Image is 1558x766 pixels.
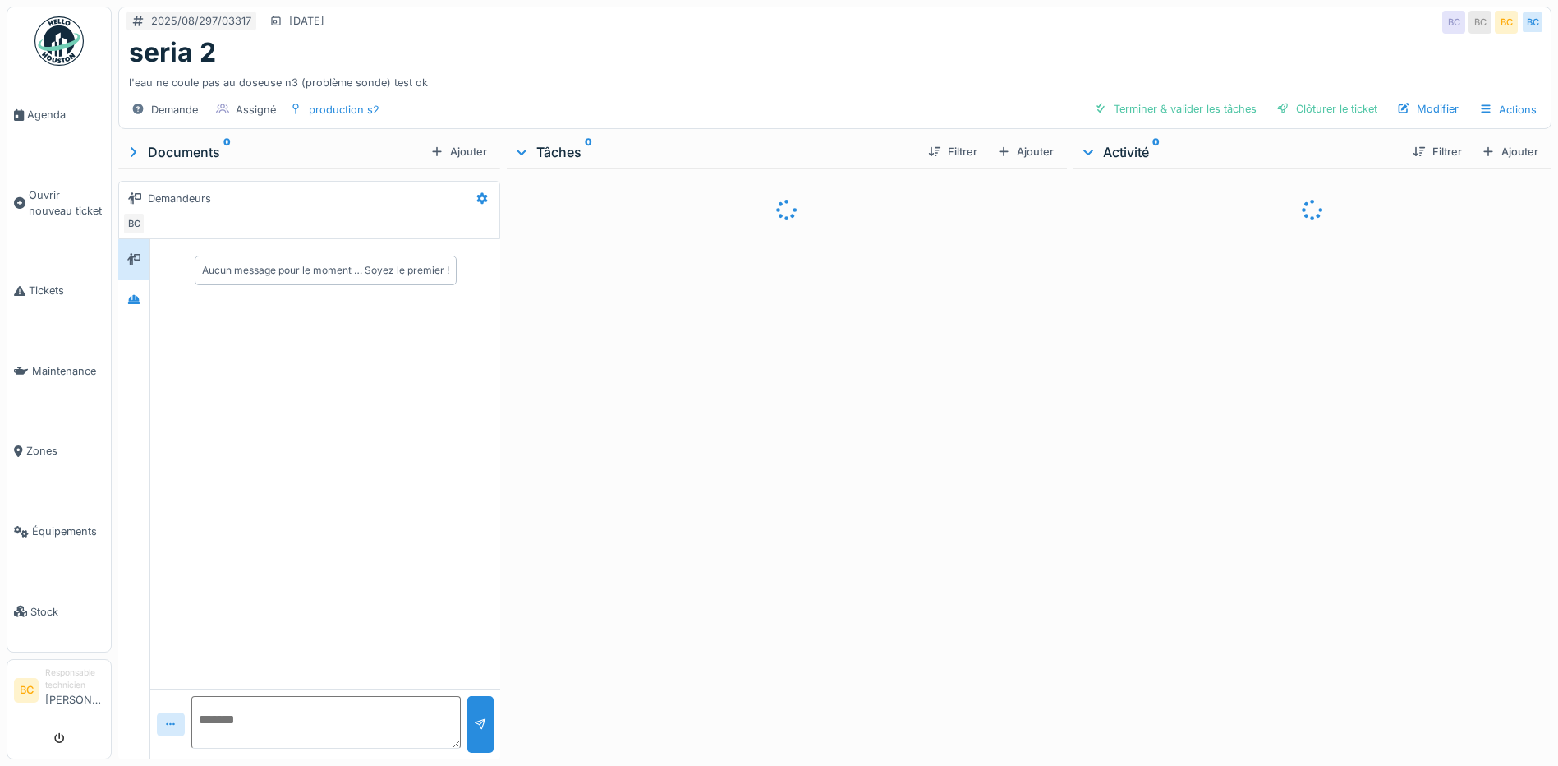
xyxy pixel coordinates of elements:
a: Maintenance [7,331,111,412]
span: Équipements [32,524,104,539]
div: [DATE] [289,13,324,29]
li: [PERSON_NAME] [45,667,104,714]
span: Stock [30,604,104,620]
a: Agenda [7,75,111,155]
div: Activité [1080,142,1399,162]
img: Badge_color-CXgf-gQk.svg [34,16,84,66]
a: Équipements [7,491,111,572]
div: Terminer & valider les tâches [1087,98,1263,120]
div: BC [122,212,145,235]
a: Stock [7,571,111,652]
div: Demandeurs [148,191,211,206]
div: Ajouter [424,141,494,163]
h1: seria 2 [129,37,216,68]
span: Tickets [29,283,104,298]
div: BC [1468,11,1491,34]
a: Ouvrir nouveau ticket [7,155,111,251]
div: Aucun message pour le moment … Soyez le premier ! [202,263,449,278]
a: BC Responsable technicien[PERSON_NAME] [14,667,104,718]
span: Maintenance [32,363,104,379]
div: Clôturer le ticket [1270,98,1384,120]
span: Zones [26,443,104,459]
div: Ajouter [1475,141,1545,163]
div: Documents [125,142,424,162]
div: Actions [1472,98,1544,122]
sup: 0 [223,142,231,162]
sup: 0 [585,142,592,162]
div: Tâches [513,142,915,162]
div: Ajouter [990,141,1060,163]
div: production s2 [309,102,379,118]
a: Tickets [7,251,111,331]
div: Assigné [236,102,276,118]
div: 2025/08/297/03317 [151,13,251,29]
div: BC [1521,11,1544,34]
div: Demande [151,102,198,118]
div: Responsable technicien [45,667,104,692]
div: l'eau ne coule pas au doseuse n3 (problème sonde) test ok [129,68,1541,90]
sup: 0 [1152,142,1160,162]
span: Agenda [27,107,104,122]
div: Filtrer [921,141,984,163]
a: Zones [7,411,111,491]
div: BC [1495,11,1518,34]
div: BC [1442,11,1465,34]
div: Modifier [1390,98,1465,120]
li: BC [14,678,39,703]
div: Filtrer [1406,141,1468,163]
span: Ouvrir nouveau ticket [29,187,104,219]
